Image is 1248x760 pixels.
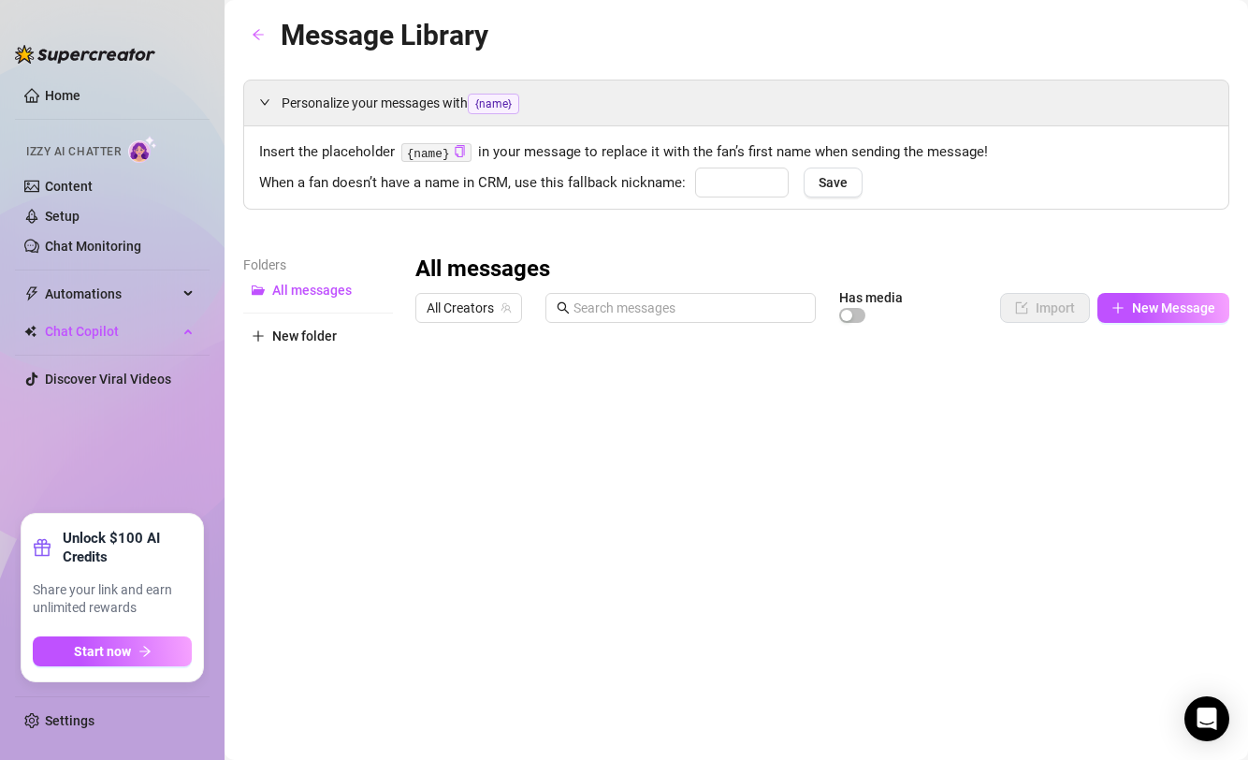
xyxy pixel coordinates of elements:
span: expanded [259,96,270,108]
h3: All messages [415,255,550,285]
a: Home [45,88,80,103]
span: gift [33,538,51,557]
img: logo-BBDzfeDw.svg [15,45,155,64]
span: plus [252,329,265,343]
div: Open Intercom Messenger [1184,696,1229,741]
span: When a fan doesn’t have a name in CRM, use this fallback nickname: [259,172,686,195]
article: Folders [243,255,393,275]
button: New folder [243,321,393,351]
code: {name} [401,143,472,163]
a: Setup [45,209,80,224]
span: copy [454,145,466,157]
span: All Creators [427,294,511,322]
span: Automations [45,279,178,309]
span: search [557,301,570,314]
button: Start nowarrow-right [33,636,192,666]
img: Chat Copilot [24,325,36,338]
span: Insert the placeholder in your message to replace it with the fan’s first name when sending the m... [259,141,1213,164]
img: AI Chatter [128,136,157,163]
a: Chat Monitoring [45,239,141,254]
button: Import [1000,293,1090,323]
button: Click to Copy [454,145,466,159]
article: Message Library [281,13,488,57]
a: Discover Viral Videos [45,372,171,387]
strong: Unlock $100 AI Credits [63,529,192,566]
span: plus [1111,301,1125,314]
span: New Message [1132,300,1215,315]
div: Personalize your messages with{name} [244,80,1228,125]
span: team [501,302,512,314]
span: arrow-left [252,28,265,41]
span: {name} [468,94,519,114]
button: New Message [1097,293,1229,323]
button: Save [804,168,863,197]
span: New folder [272,329,337,343]
article: Has media [839,292,903,303]
span: All messages [272,283,352,298]
span: folder-open [252,284,265,297]
input: Search messages [573,298,805,318]
span: Start now [74,644,131,659]
span: Chat Copilot [45,316,178,346]
span: Izzy AI Chatter [26,143,121,161]
span: Personalize your messages with [282,93,1213,114]
button: All messages [243,275,393,305]
span: arrow-right [138,645,152,658]
span: Share your link and earn unlimited rewards [33,581,192,618]
span: thunderbolt [24,286,39,301]
a: Content [45,179,93,194]
span: Save [819,175,848,190]
a: Settings [45,713,94,728]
